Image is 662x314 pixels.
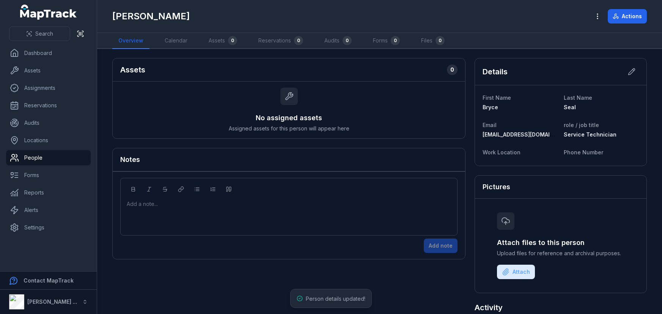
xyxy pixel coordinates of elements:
[483,182,510,192] h3: Pictures
[497,265,535,279] button: Attach
[229,125,349,132] span: Assigned assets for this person will appear here
[120,154,140,165] h3: Notes
[120,64,145,75] h2: Assets
[318,33,358,49] a: Audits0
[436,36,445,45] div: 0
[252,33,309,49] a: Reservations0
[564,104,576,110] span: Seal
[483,131,574,138] span: [EMAIL_ADDRESS][DOMAIN_NAME]
[6,168,91,183] a: Forms
[483,66,508,77] h2: Details
[497,237,624,248] h3: Attach files to this person
[6,98,91,113] a: Reservations
[6,115,91,130] a: Audits
[9,27,70,41] button: Search
[475,302,503,313] h2: Activity
[203,33,243,49] a: Assets0
[256,113,322,123] h3: No assigned assets
[20,5,77,20] a: MapTrack
[483,104,498,110] span: Bryce
[483,122,497,128] span: Email
[483,149,520,155] span: Work Location
[112,10,190,22] h1: [PERSON_NAME]
[6,63,91,78] a: Assets
[35,30,53,38] span: Search
[415,33,451,49] a: Files0
[483,94,511,101] span: First Name
[564,94,592,101] span: Last Name
[497,250,624,257] span: Upload files for reference and archival purposes.
[343,36,352,45] div: 0
[6,150,91,165] a: People
[367,33,406,49] a: Forms0
[159,33,193,49] a: Calendar
[228,36,237,45] div: 0
[24,277,74,284] strong: Contact MapTrack
[608,9,647,24] button: Actions
[112,33,149,49] a: Overview
[294,36,303,45] div: 0
[391,36,400,45] div: 0
[6,220,91,235] a: Settings
[564,122,599,128] span: role / job title
[564,131,616,138] span: Service Technician
[6,133,91,148] a: Locations
[6,203,91,218] a: Alerts
[6,185,91,200] a: Reports
[27,298,80,305] strong: [PERSON_NAME] Air
[6,46,91,61] a: Dashboard
[564,149,603,155] span: Phone Number
[6,80,91,96] a: Assignments
[447,64,458,75] div: 0
[306,295,365,302] span: Person details updated!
